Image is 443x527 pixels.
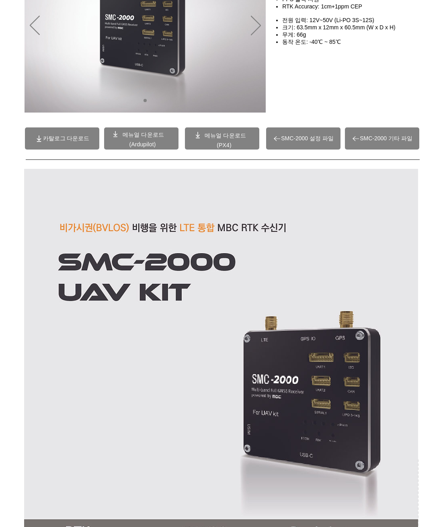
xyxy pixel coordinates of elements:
[123,131,164,138] a: 메뉴얼 다운로드
[360,135,412,142] span: SMC-2000 기타 파일
[266,127,340,150] a: SMC-2000 설정 파일
[282,31,306,38] span: 무게: 66g
[217,142,232,148] a: (PX4)
[282,39,340,45] span: 동작 온도: -40℃ ~ 85℃
[205,132,246,139] a: 메뉴얼 다운로드
[141,99,150,102] nav: 슬라이드
[251,16,261,37] button: 다음
[345,127,419,150] a: SMC-2000 기타 파일
[282,17,374,23] span: 전원 입력: 12V~50V (Li-PO 3S~12S)
[129,141,156,148] a: (Ardupilot)
[294,492,443,527] iframe: Wix Chat
[25,127,99,150] a: 카탈로그 다운로드
[30,16,40,37] button: 이전
[43,135,90,142] span: 카탈로그 다운로드
[282,3,362,10] span: RTK Accuracy: 1cm+1ppm CEP
[144,99,147,102] a: 01
[281,135,334,142] span: SMC-2000 설정 파일
[282,24,396,31] span: 크기: 63.5mm x 12mm x 60.5mm (W x D x H)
